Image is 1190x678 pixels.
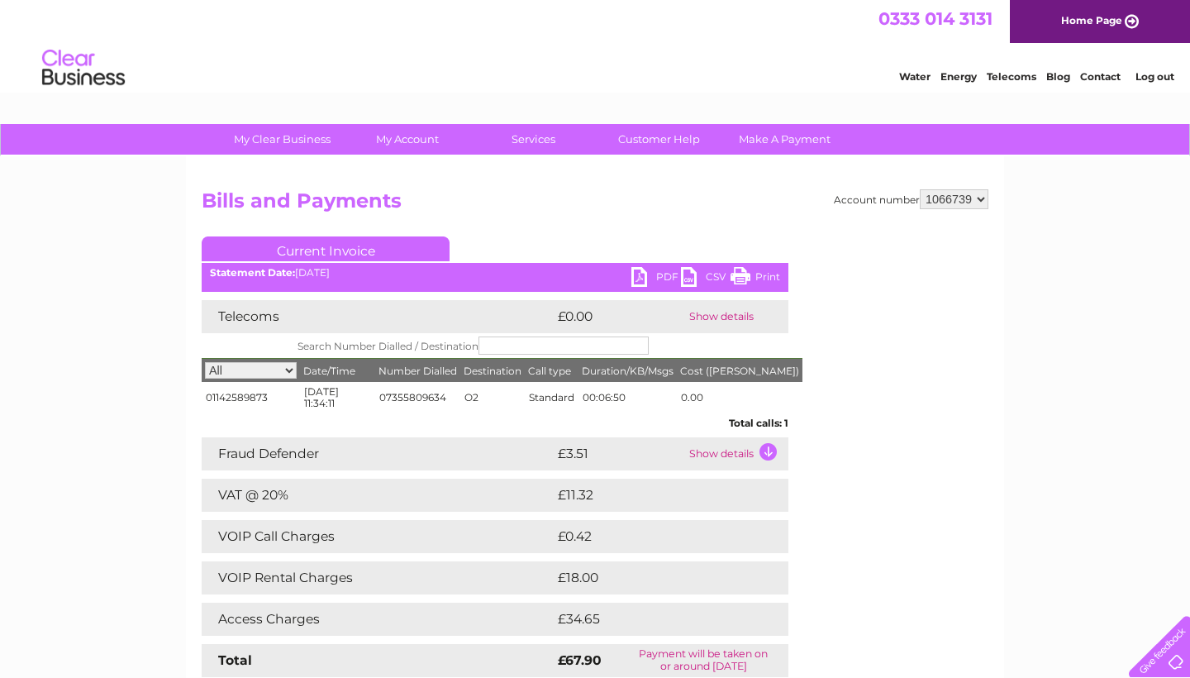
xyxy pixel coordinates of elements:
strong: £67.90 [558,652,602,668]
td: O2 [460,382,525,413]
a: Contact [1080,70,1121,83]
td: Standard [525,382,578,413]
div: Account number [834,189,988,209]
td: VOIP Call Charges [202,520,554,553]
td: Payment will be taken on or around [DATE] [618,644,788,677]
a: Make A Payment [716,124,853,155]
td: Access Charges [202,603,554,636]
a: Services [465,124,602,155]
a: PDF [631,267,681,291]
td: 01142589873 [202,382,300,413]
span: Destination [464,365,521,377]
td: £11.32 [554,479,751,512]
a: My Account [340,124,476,155]
h2: Bills and Payments [202,189,988,221]
a: My Clear Business [214,124,350,155]
td: £0.00 [554,300,685,333]
a: Print [731,267,780,291]
strong: Total [218,652,252,668]
span: Duration/KB/Msgs [582,365,674,377]
a: Current Invoice [202,236,450,261]
div: Clear Business is a trading name of Verastar Limited (registered in [GEOGRAPHIC_DATA] No. 3667643... [206,9,987,80]
td: £3.51 [554,437,685,470]
a: Log out [1135,70,1174,83]
th: Search Number Dialled / Destination [202,333,802,359]
td: [DATE] 11:34:11 [300,382,375,413]
a: CSV [681,267,731,291]
a: Water [899,70,931,83]
td: 07355809634 [375,382,460,413]
td: Telecoms [202,300,554,333]
td: 00:06:50 [578,382,677,413]
td: Fraud Defender [202,437,554,470]
a: Telecoms [987,70,1036,83]
td: 0.00 [677,382,802,413]
img: logo.png [41,43,126,93]
a: Energy [940,70,977,83]
td: VOIP Rental Charges [202,561,554,594]
span: Cost ([PERSON_NAME]) [680,365,799,377]
a: Customer Help [591,124,727,155]
td: VAT @ 20% [202,479,554,512]
b: Statement Date: [210,266,295,279]
span: Number Dialled [378,365,457,377]
span: Date/Time [303,365,372,377]
td: Show details [685,437,788,470]
a: 0333 014 3131 [878,8,992,29]
td: Show details [685,300,788,333]
td: £34.65 [554,603,755,636]
div: Total calls: 1 [202,413,788,429]
span: Call type [528,365,571,377]
div: [DATE] [202,267,788,279]
td: £0.42 [554,520,750,553]
td: £18.00 [554,561,754,594]
a: Blog [1046,70,1070,83]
